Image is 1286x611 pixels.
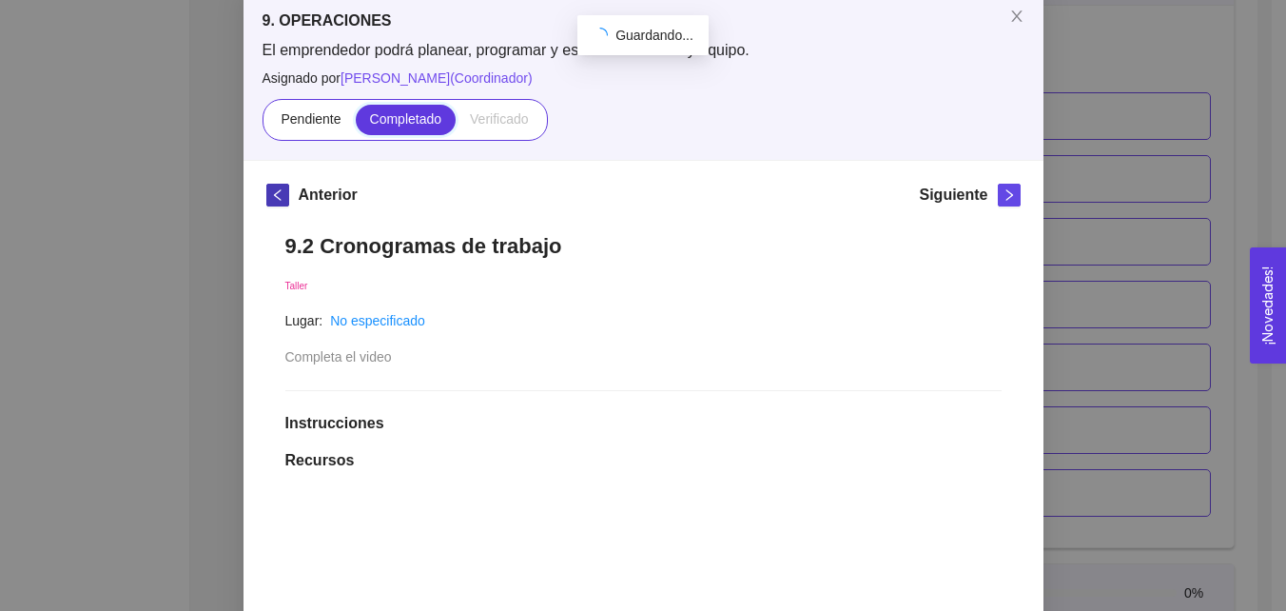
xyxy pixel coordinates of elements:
span: Guardando... [615,28,693,43]
span: close [1009,9,1024,24]
span: El emprendedor podrá planear, programar y estructurar costos y equipo. [263,40,1024,61]
article: Lugar: [285,310,323,331]
h1: 9.2 Cronogramas de trabajo [285,233,1002,259]
h5: Anterior [299,184,358,207]
span: Asignado por [263,68,1024,89]
a: No especificado [330,313,425,328]
h5: Siguiente [919,184,987,207]
button: right [998,184,1021,207]
span: loading [592,27,609,44]
span: Completado [370,111,442,127]
span: Pendiente [281,111,341,127]
span: [PERSON_NAME] ( Coordinador ) [341,70,533,86]
span: Taller [285,281,308,291]
span: right [999,188,1020,202]
span: left [267,188,288,202]
h1: Instrucciones [285,414,1002,433]
span: Completa el video [285,349,392,365]
button: Open Feedback Widget [1250,247,1286,364]
button: left [266,184,289,207]
h5: 9. OPERACIONES [263,10,1024,32]
span: Verificado [470,111,528,127]
h1: Recursos [285,451,1002,470]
